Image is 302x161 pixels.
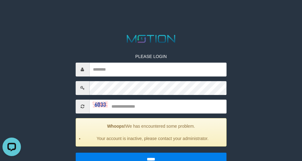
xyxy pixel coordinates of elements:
[107,124,126,129] strong: Whoops!
[92,101,108,108] img: captcha
[75,53,227,60] p: PLEASE LOGIN
[75,118,227,147] div: We has encountered some problem.
[125,34,178,44] img: MOTION_logo.png
[83,135,222,142] li: Your account is inactive, please contact your administrator.
[2,2,21,21] button: Open LiveChat chat widget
